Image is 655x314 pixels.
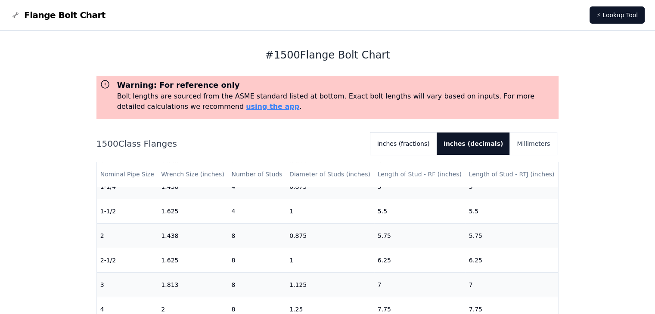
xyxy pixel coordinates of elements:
td: 1.125 [286,272,374,297]
th: Length of Stud - RF (inches) [374,162,466,187]
td: 2-1/2 [97,248,158,272]
button: Millimeters [510,132,557,155]
th: Wrench Size (inches) [158,162,228,187]
td: 8 [228,248,286,272]
td: 5.75 [374,223,466,248]
th: Length of Stud - RTJ (inches) [466,162,559,187]
td: 8 [228,272,286,297]
span: Flange Bolt Chart [24,9,106,21]
button: Inches (decimals) [437,132,510,155]
td: 4 [228,199,286,223]
td: 1 [286,199,374,223]
td: 1.813 [158,272,228,297]
button: Inches (fractions) [370,132,437,155]
td: 7 [466,272,559,297]
h1: # 1500 Flange Bolt Chart [96,48,559,62]
a: ⚡ Lookup Tool [590,6,645,24]
td: 0.875 [286,223,374,248]
td: 6.25 [466,248,559,272]
td: 3 [97,272,158,297]
p: Bolt lengths are sourced from the ASME standard listed at bottom. Exact bolt lengths will vary ba... [117,91,556,112]
td: 1.438 [158,223,228,248]
td: 1-1/2 [97,199,158,223]
a: using the app [246,102,299,111]
td: 2 [97,223,158,248]
td: 5.5 [466,199,559,223]
td: 8 [228,223,286,248]
td: 1 [286,248,374,272]
a: Flange Bolt Chart LogoFlange Bolt Chart [10,9,106,21]
td: 1.625 [158,199,228,223]
th: Nominal Pipe Size [97,162,158,187]
th: Number of Studs [228,162,286,187]
td: 7 [374,272,466,297]
td: 5.75 [466,223,559,248]
th: Diameter of Studs (inches) [286,162,374,187]
h2: 1500 Class Flanges [96,138,363,150]
td: 6.25 [374,248,466,272]
img: Flange Bolt Chart Logo [10,10,21,20]
td: 5.5 [374,199,466,223]
h3: Warning: For reference only [117,79,556,91]
td: 1.625 [158,248,228,272]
